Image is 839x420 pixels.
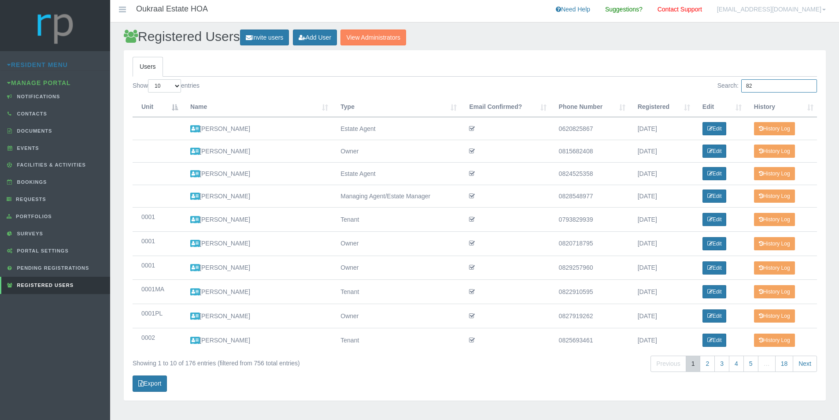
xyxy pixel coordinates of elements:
td: [PERSON_NAME] [181,256,332,280]
a: Edit [702,334,727,347]
td: [PERSON_NAME] [181,328,332,352]
span: Registered Users [15,282,74,288]
span: Portfolios [14,214,52,219]
td: Owner [332,231,460,256]
a: Invite users [240,30,289,46]
td: 0824525358 [550,162,629,185]
a: History Log [754,213,795,226]
a: View Administrators [340,30,406,46]
td: Managing Agent/Estate Manager [332,185,460,207]
div: Showing 1 to 10 of 176 entries (filtered from 756 total entries) [133,355,410,368]
td: 0828548977 [550,185,629,207]
h4: Oukraal Estate HOA [136,5,208,14]
td: [DATE] [629,304,694,328]
span: Bookings [15,179,47,185]
a: 1 [686,356,701,372]
td: Owner [332,140,460,162]
span: Pending Registrations [15,265,89,271]
td: [PERSON_NAME] [181,304,332,328]
a: History Log [754,190,795,203]
td: [PERSON_NAME] [181,207,332,231]
a: 5 [743,356,758,372]
label: Search: [717,79,817,93]
div: 0001PL [141,308,173,319]
th: Type : activate to sort column ascending [332,97,460,117]
a: 4 [729,356,744,372]
td: Tenant [332,279,460,304]
span: Portal Settings [15,248,69,253]
div: 0001 [141,260,173,271]
th: Name : activate to sort column ascending [181,97,332,117]
td: [PERSON_NAME] [181,117,332,140]
a: History Log [754,145,795,158]
td: 0815682408 [550,140,629,162]
th: Email Confirmed? : activate to sort column ascending [460,97,550,117]
a: Edit [702,285,727,298]
span: Contacts [15,111,47,116]
td: [DATE] [629,256,694,280]
td: 0820718795 [550,231,629,256]
td: Estate Agent [332,117,460,140]
div: Unit [141,102,168,112]
td: [PERSON_NAME] [181,140,332,162]
a: Next [793,356,817,372]
div: 0001MA [141,284,173,294]
a: Export [133,375,167,392]
td: [PERSON_NAME] [181,162,332,185]
td: [DATE] [629,328,694,352]
a: 18 [775,356,794,372]
td: Owner [332,256,460,280]
a: Users [133,57,163,77]
a: Edit [702,213,727,226]
td: Tenant [332,207,460,231]
a: History Log [754,122,795,135]
td: [PERSON_NAME] [181,185,332,207]
div: 0001 [141,212,173,222]
span: Events [15,145,39,151]
span: Documents [15,128,52,134]
span: Surveys [15,231,43,236]
td: [DATE] [629,117,694,140]
label: Show entries [133,79,200,93]
a: Previous [651,356,686,372]
div: 0002 [141,333,173,343]
a: History Log [754,309,795,323]
td: Owner [332,304,460,328]
h2: Registered Users [124,29,826,45]
th: History: activate to sort column ascending [745,97,817,117]
a: Edit [702,237,727,250]
td: 0829257960 [550,256,629,280]
td: Estate Agent [332,162,460,185]
a: 3 [714,356,729,372]
a: 2 [700,356,715,372]
td: 0793829939 [550,207,629,231]
a: Edit [702,145,727,158]
th: Unit : activate to sort column descending [133,97,181,117]
input: Search: [741,79,817,93]
td: 0825693461 [550,328,629,352]
a: History Log [754,285,795,298]
select: Showentries [148,79,181,93]
th: Registered : activate to sort column ascending [629,97,694,117]
td: Tenant [332,328,460,352]
td: [PERSON_NAME] [181,279,332,304]
td: [DATE] [629,207,694,231]
a: Edit [702,167,727,180]
span: Notifications [15,94,60,99]
a: Add User [293,30,337,46]
a: Edit [702,309,727,323]
td: [PERSON_NAME] [181,231,332,256]
a: Resident Menu [7,61,68,68]
td: [DATE] [629,279,694,304]
a: Edit [702,261,727,275]
td: [DATE] [629,185,694,207]
td: [DATE] [629,231,694,256]
span: Requests [14,197,46,202]
td: [DATE] [629,162,694,185]
td: 0827919262 [550,304,629,328]
td: 0822910595 [550,279,629,304]
a: … [758,356,776,372]
a: Manage Portal [7,79,71,86]
a: Edit [702,122,727,135]
div: 0001 [141,236,173,246]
